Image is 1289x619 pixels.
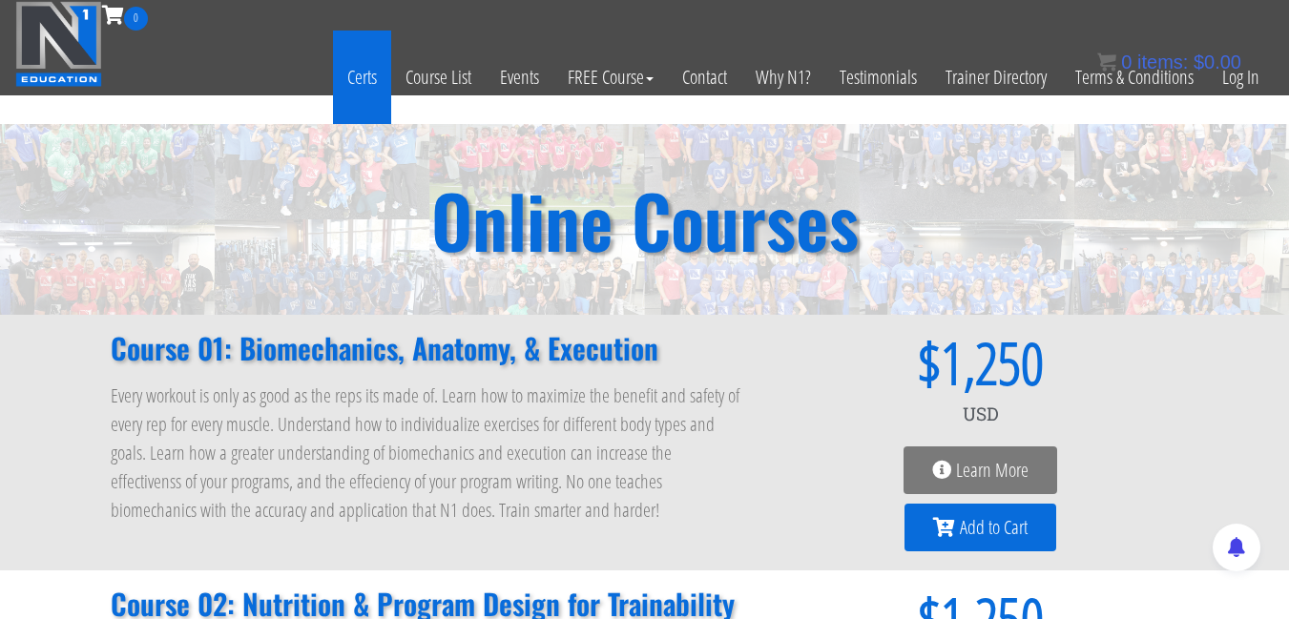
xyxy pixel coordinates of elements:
[431,184,859,256] h2: Online Courses
[124,7,148,31] span: 0
[1097,52,1241,72] a: 0 items: $0.00
[904,504,1056,551] a: Add to Cart
[1194,52,1204,72] span: $
[111,334,744,362] h2: Course 01: Biomechanics, Anatomy, & Execution
[1097,52,1116,72] img: icon11.png
[825,31,931,124] a: Testimonials
[668,31,741,124] a: Contact
[1061,31,1208,124] a: Terms & Conditions
[960,518,1028,537] span: Add to Cart
[333,31,391,124] a: Certs
[941,334,1044,391] span: 1,250
[782,334,941,391] span: $
[486,31,553,124] a: Events
[782,391,1179,437] div: USD
[904,446,1057,494] a: Learn More
[931,31,1061,124] a: Trainer Directory
[1208,31,1274,124] a: Log In
[741,31,825,124] a: Why N1?
[553,31,668,124] a: FREE Course
[102,2,148,28] a: 0
[1137,52,1188,72] span: items:
[1194,52,1241,72] bdi: 0.00
[15,1,102,87] img: n1-education
[111,589,744,618] h2: Course 02: Nutrition & Program Design for Trainability
[391,31,486,124] a: Course List
[956,461,1029,480] span: Learn More
[111,382,744,525] p: Every workout is only as good as the reps its made of. Learn how to maximize the benefit and safe...
[1121,52,1132,72] span: 0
